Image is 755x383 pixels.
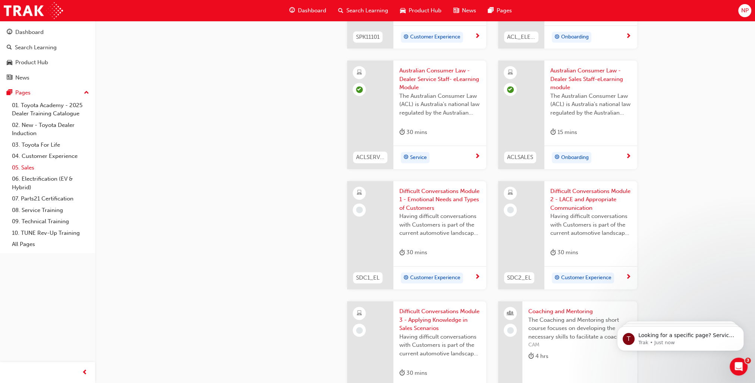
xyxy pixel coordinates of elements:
[9,205,92,216] a: 08. Service Training
[508,309,513,318] span: people-icon
[409,6,441,15] span: Product Hub
[3,24,92,86] button: DashboardSearch LearningProduct HubNews
[508,188,513,198] span: learningResourceType_ELEARNING-icon
[399,333,480,358] span: Having difficult conversations with Customers is part of the current automotive landscape and nee...
[15,88,31,97] div: Pages
[347,181,486,290] a: SDC1_ELDifficult Conversations Module 1 - Emotional Needs and Types of CustomersHaving difficult ...
[482,3,518,18] a: pages-iconPages
[550,128,556,137] span: duration-icon
[507,327,514,334] span: learningRecordVerb_NONE-icon
[550,128,577,137] div: 15 mins
[399,128,427,137] div: 30 mins
[394,3,447,18] a: car-iconProduct Hub
[550,66,631,92] span: Australian Consumer Law - Dealer Sales Staff-eLearning module
[410,274,460,282] span: Customer Experience
[626,274,631,281] span: next-icon
[399,92,480,117] span: The Australian Consumer Law (ACL) is Australia's national law regulated by the Australian Competi...
[550,212,631,237] span: Having difficult conversations with Customers is part of the current automotive landscape and nee...
[507,153,533,162] span: ACLSALES
[554,273,560,283] span: target-icon
[289,6,295,15] span: guage-icon
[626,153,631,160] span: next-icon
[550,248,556,257] span: duration-icon
[606,311,755,363] iframe: Intercom notifications message
[507,33,535,41] span: ACL_ELEARNING
[356,153,384,162] span: ACLSERVICE
[550,248,578,257] div: 30 mins
[9,162,92,174] a: 05. Sales
[528,352,534,361] span: duration-icon
[561,153,589,162] span: Onboarding
[741,6,748,15] span: NP
[528,316,631,341] span: The Coaching and Mentoring short course focuses on developing the necessary skills to facilitate ...
[507,274,531,282] span: SDC2_EL
[528,307,631,316] span: Coaching and Mentoring
[528,352,548,361] div: 4 hrs
[9,100,92,119] a: 01. Toyota Academy - 2025 Dealer Training Catalogue
[507,86,514,93] span: learningRecordVerb_PASS-icon
[447,3,482,18] a: news-iconNews
[475,153,480,160] span: next-icon
[347,60,486,169] a: ACLSERVICEAustralian Consumer Law - Dealer Service Staff- eLearning ModuleThe Australian Consumer...
[346,6,388,15] span: Search Learning
[9,173,92,193] a: 06. Electrification (EV & Hybrid)
[399,368,427,378] div: 30 mins
[4,2,63,19] img: Trak
[554,153,560,162] span: target-icon
[399,128,405,137] span: duration-icon
[730,358,748,376] iframe: Intercom live chat
[9,227,92,239] a: 10. TUNE Rev-Up Training
[15,74,29,82] div: News
[498,60,637,169] a: ACLSALESAustralian Consumer Law - Dealer Sales Staff-eLearning moduleThe Australian Consumer Law ...
[356,206,363,213] span: learningRecordVerb_NONE-icon
[332,3,394,18] a: search-iconSearch Learning
[453,6,459,15] span: news-icon
[338,6,343,15] span: search-icon
[15,28,44,37] div: Dashboard
[7,29,12,36] span: guage-icon
[15,58,48,67] div: Product Hub
[745,358,751,364] span: 3
[497,6,512,15] span: Pages
[399,66,480,92] span: Australian Consumer Law - Dealer Service Staff- eLearning Module
[356,327,363,334] span: learningRecordVerb_NONE-icon
[488,6,494,15] span: pages-icon
[403,273,409,283] span: target-icon
[356,33,380,41] span: SPK11101
[9,139,92,151] a: 03. Toyota For Life
[15,43,57,52] div: Search Learning
[550,187,631,212] span: Difficult Conversations Module 2 - LACE and Appropriate Communication
[357,68,362,78] span: learningResourceType_ELEARNING-icon
[561,33,589,41] span: Onboarding
[399,307,480,333] span: Difficult Conversations Module 3 - Applying Knowledge in Sales Scenarios
[9,150,92,162] a: 04. Customer Experience
[561,274,611,282] span: Customer Experience
[403,32,409,42] span: target-icon
[475,33,480,40] span: next-icon
[399,212,480,237] span: Having difficult conversations with Customers is part of the current automotive landscape and nee...
[410,153,427,162] span: Service
[498,181,637,290] a: SDC2_ELDifficult Conversations Module 2 - LACE and Appropriate CommunicationHaving difficult conv...
[738,4,751,17] button: NP
[3,71,92,85] a: News
[410,33,460,41] span: Customer Experience
[356,274,380,282] span: SDC1_EL
[9,119,92,139] a: 02. New - Toyota Dealer Induction
[400,6,406,15] span: car-icon
[298,6,326,15] span: Dashboard
[554,32,560,42] span: target-icon
[84,88,89,98] span: up-icon
[3,86,92,100] button: Pages
[7,75,12,81] span: news-icon
[9,239,92,250] a: All Pages
[357,309,362,318] span: learningResourceType_ELEARNING-icon
[9,216,92,227] a: 09. Technical Training
[626,33,631,40] span: next-icon
[3,25,92,39] a: Dashboard
[475,274,480,281] span: next-icon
